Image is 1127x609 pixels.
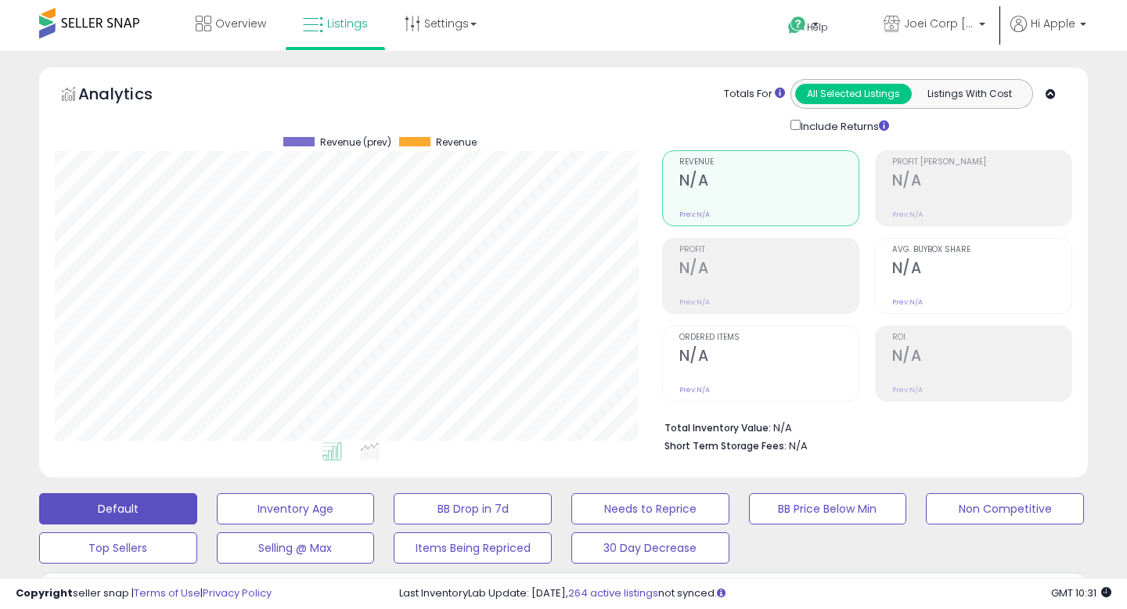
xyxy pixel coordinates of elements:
[679,297,710,307] small: Prev: N/A
[795,84,912,104] button: All Selected Listings
[16,586,73,600] strong: Copyright
[78,83,183,109] h5: Analytics
[568,586,658,600] a: 264 active listings
[724,87,785,102] div: Totals For
[1031,16,1075,31] span: Hi Apple
[217,493,375,524] button: Inventory Age
[679,171,859,193] h2: N/A
[749,493,907,524] button: BB Price Below Min
[892,158,1071,167] span: Profit [PERSON_NAME]
[776,4,859,51] a: Help
[892,210,923,219] small: Prev: N/A
[571,493,729,524] button: Needs to Reprice
[664,439,787,452] b: Short Term Storage Fees:
[327,16,368,31] span: Listings
[320,137,391,148] span: Revenue (prev)
[436,137,477,148] span: Revenue
[1010,16,1086,51] a: Hi Apple
[664,417,1060,436] li: N/A
[215,16,266,31] span: Overview
[394,532,552,564] button: Items Being Repriced
[779,117,908,135] div: Include Returns
[394,493,552,524] button: BB Drop in 7d
[789,438,808,453] span: N/A
[787,16,807,35] i: Get Help
[892,246,1071,254] span: Avg. Buybox Share
[39,532,197,564] button: Top Sellers
[16,586,272,601] div: seller snap | |
[892,171,1071,193] h2: N/A
[892,333,1071,342] span: ROI
[679,210,710,219] small: Prev: N/A
[904,16,974,31] span: Joei Corp [GEOGRAPHIC_DATA]
[679,333,859,342] span: Ordered Items
[203,586,272,600] a: Privacy Policy
[679,259,859,280] h2: N/A
[1051,586,1111,600] span: 2025-08-13 10:31 GMT
[892,259,1071,280] h2: N/A
[892,385,923,395] small: Prev: N/A
[571,532,729,564] button: 30 Day Decrease
[134,586,200,600] a: Terms of Use
[679,158,859,167] span: Revenue
[39,493,197,524] button: Default
[679,246,859,254] span: Profit
[911,84,1028,104] button: Listings With Cost
[217,532,375,564] button: Selling @ Max
[399,586,1111,601] div: Last InventoryLab Update: [DATE], not synced.
[664,421,771,434] b: Total Inventory Value:
[679,385,710,395] small: Prev: N/A
[807,20,828,34] span: Help
[892,347,1071,368] h2: N/A
[892,297,923,307] small: Prev: N/A
[679,347,859,368] h2: N/A
[926,493,1084,524] button: Non Competitive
